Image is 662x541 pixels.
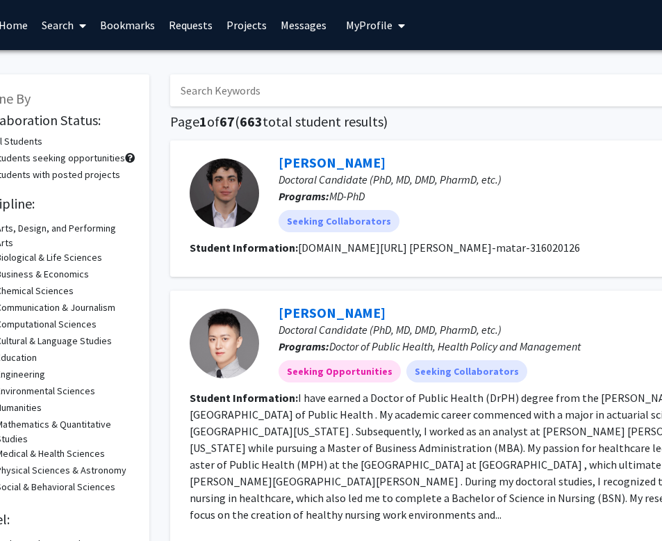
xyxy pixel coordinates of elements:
span: 663 [240,113,263,130]
mat-chip: Seeking Collaborators [406,360,527,382]
a: Projects [220,1,274,49]
span: MD-PhD [329,189,365,203]
span: 1 [199,113,207,130]
span: 67 [220,113,235,130]
span: My Profile [346,18,392,32]
b: Programs: [279,339,329,353]
b: Student Information: [190,241,298,255]
b: Student Information: [190,391,298,405]
a: [PERSON_NAME] [279,154,386,171]
span: Doctor of Public Health, Health Policy and Management [329,339,581,353]
span: Doctoral Candidate (PhD, MD, DMD, PharmD, etc.) [279,323,502,337]
iframe: Chat [10,478,59,531]
a: Search [35,1,93,49]
fg-read-more: [DOMAIN_NAME][URL] [PERSON_NAME]-matar-316020126 [298,241,580,255]
span: Doctoral Candidate (PhD, MD, DMD, PharmD, etc.) [279,172,502,186]
a: [PERSON_NAME] [279,304,386,321]
a: Messages [274,1,333,49]
b: Programs: [279,189,329,203]
a: Requests [162,1,220,49]
mat-chip: Seeking Collaborators [279,210,399,232]
mat-chip: Seeking Opportunities [279,360,401,382]
a: Bookmarks [93,1,162,49]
